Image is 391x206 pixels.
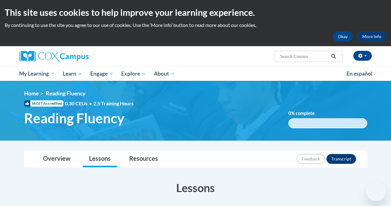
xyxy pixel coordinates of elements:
button: Account Settings [353,51,372,61]
a: En español [342,67,376,80]
a: Resources [123,151,164,167]
span: 2.5 Training Hours [93,100,134,106]
h3: Lessons [24,180,367,195]
button: Transcript [326,154,356,164]
a: Home [24,90,39,97]
span: 0 [288,111,291,116]
span: En español [346,70,372,77]
a: My Learning [15,67,59,81]
label: % complete [288,110,324,117]
input: Search Courses [279,53,329,60]
iframe: Button to launch messaging window [366,181,386,201]
button: Feedback [297,154,325,164]
span: Engage [90,70,113,77]
a: Learn [59,67,86,81]
button: Search [329,53,338,60]
div: Main menu [15,67,376,81]
a: Engage [86,67,117,81]
h2: This site uses cookies to help improve your learning experience. [5,6,386,19]
a: Explore [117,67,150,81]
span: My Learning [19,70,55,77]
p: By continuing to use the site you agree to our use of cookies. Use the ‘More info’ button to read... [5,22,386,28]
a: Overview [37,151,77,167]
span: IACET Accredited [24,100,63,107]
span: Reading Fluency [46,90,85,97]
img: Cox Campus [19,51,89,62]
a: Lessons [83,151,117,167]
span: Explore [121,70,146,77]
span: Learn [63,70,82,77]
a: Cox Campus [19,51,131,62]
button: Okay [333,32,353,42]
span: Reading Fluency [24,110,124,126]
a: About [150,67,179,81]
span: • [89,100,92,106]
span: About [154,70,175,77]
a: More Info [357,32,386,42]
span: 0.30 CEUs [65,100,93,107]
